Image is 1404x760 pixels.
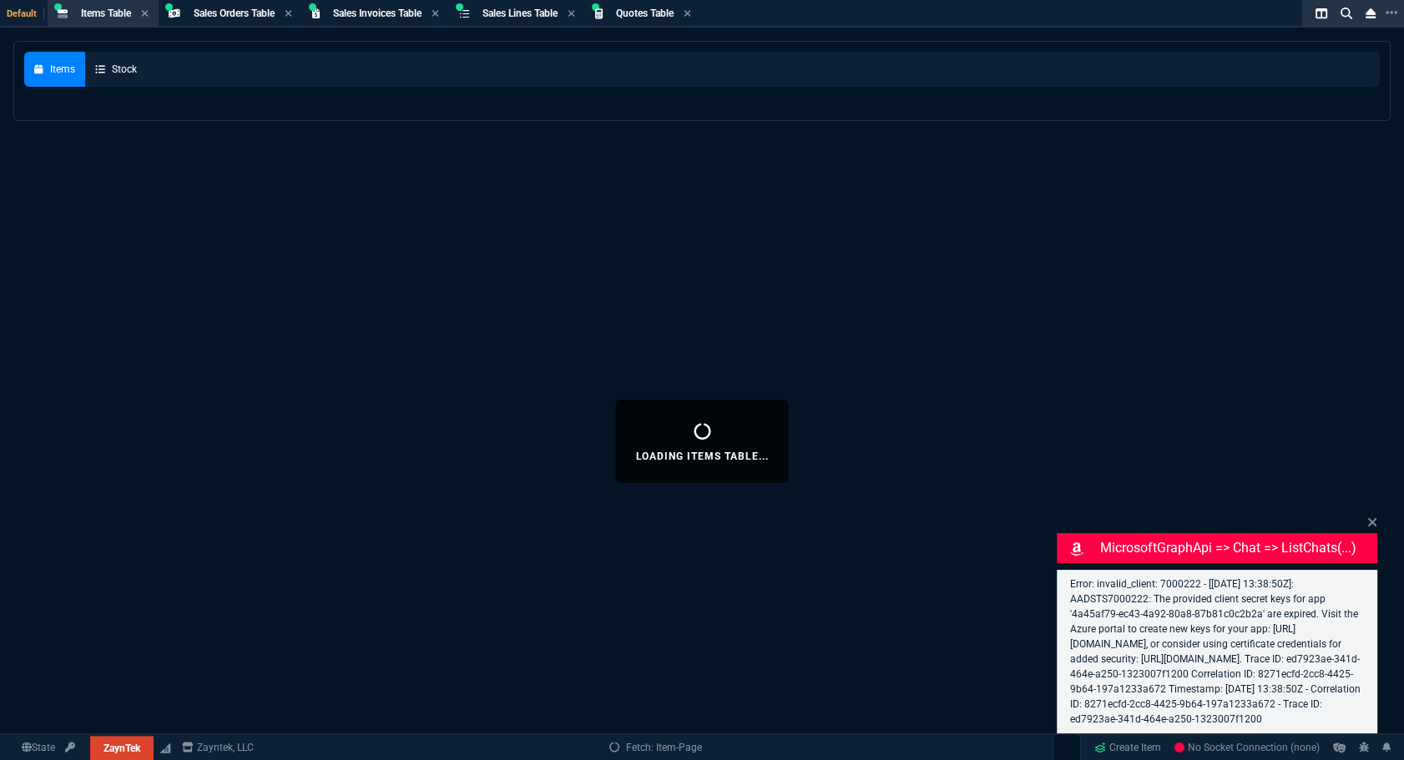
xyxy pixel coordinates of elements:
[616,8,674,19] span: Quotes Table
[432,8,439,21] nx-icon: Close Tab
[333,8,422,19] span: Sales Invoices Table
[482,8,558,19] span: Sales Lines Table
[609,740,702,755] a: Fetch: Item-Page
[177,740,259,755] a: msbcCompanyName
[684,8,691,21] nx-icon: Close Tab
[285,8,292,21] nx-icon: Close Tab
[1309,3,1334,23] nx-icon: Split Panels
[1174,742,1320,753] span: No Socket Connection (none)
[1386,5,1397,21] nx-icon: Open New Tab
[24,52,85,87] a: Items
[85,52,147,87] a: Stock
[194,8,275,19] span: Sales Orders Table
[1088,735,1168,760] a: Create Item
[1100,538,1374,558] p: MicrosoftGraphApi => chat => listChats(...)
[1359,3,1382,23] nx-icon: Close Workbench
[17,740,60,755] a: Global State
[81,8,131,19] span: Items Table
[1070,576,1364,727] p: Error: invalid_client: 7000222 - [[DATE] 13:38:50Z]: AADSTS7000222: The provided client secret ke...
[141,8,149,21] nx-icon: Close Tab
[568,8,575,21] nx-icon: Close Tab
[60,740,80,755] a: API TOKEN
[635,450,768,463] p: Loading Items Table...
[7,8,44,19] span: Default
[1334,3,1359,23] nx-icon: Search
